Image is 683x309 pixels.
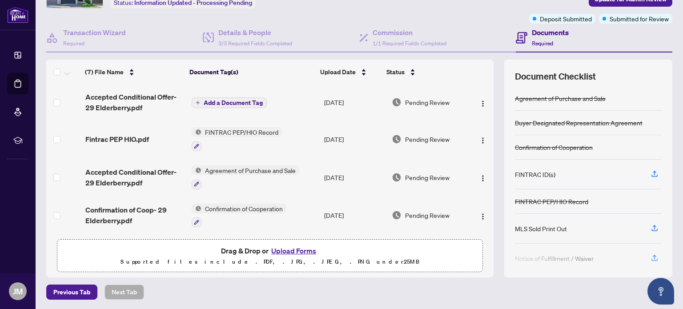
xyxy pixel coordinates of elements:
[192,204,286,228] button: Status IconConfirmation of Cooperation
[373,40,446,47] span: 1/1 Required Fields Completed
[104,285,144,300] button: Next Tab
[392,134,402,144] img: Document Status
[321,234,388,263] td: [DATE]
[321,158,388,197] td: [DATE]
[610,14,669,24] span: Submitted for Review
[63,257,477,267] p: Supported files include .PDF, .JPG, .JPEG, .PNG under 25 MB
[515,118,643,128] div: Buyer Designated Representation Agreement
[85,92,185,113] span: Accepted Conditional Offer- 29 Elderberry.pdf
[476,208,490,222] button: Logo
[317,60,383,84] th: Upload Date
[515,169,555,179] div: FINTRAC ID(s)
[386,67,405,77] span: Status
[515,142,593,152] div: Confirmation of Cooperation
[269,245,319,257] button: Upload Forms
[85,167,185,188] span: Accepted Conditional Offer- 29 Elderberry.pdf
[201,165,299,175] span: Agreement of Purchase and Sale
[85,205,185,226] span: Confirmation of Coop- 29 Elderberry.pdf
[221,245,319,257] span: Drag & Drop or
[192,127,282,151] button: Status IconFINTRAC PEP/HIO Record
[373,27,446,38] h4: Commission
[204,100,263,106] span: Add a Document Tag
[46,285,97,300] button: Previous Tab
[392,97,402,107] img: Document Status
[479,137,486,144] img: Logo
[218,27,292,38] h4: Details & People
[321,120,388,158] td: [DATE]
[405,97,450,107] span: Pending Review
[532,40,553,47] span: Required
[63,40,84,47] span: Required
[218,40,292,47] span: 3/3 Required Fields Completed
[479,213,486,220] img: Logo
[405,173,450,182] span: Pending Review
[647,278,674,305] button: Open asap
[515,93,606,103] div: Agreement of Purchase and Sale
[479,100,486,107] img: Logo
[515,70,596,83] span: Document Checklist
[192,204,201,213] img: Status Icon
[85,134,149,144] span: Fintrac PEP HIO.pdf
[192,97,267,108] button: Add a Document Tag
[321,197,388,235] td: [DATE]
[57,240,482,273] span: Drag & Drop orUpload FormsSupported files include .PDF, .JPG, .JPEG, .PNG under25MB
[192,165,201,175] img: Status Icon
[392,210,402,220] img: Document Status
[85,67,124,77] span: (7) File Name
[476,132,490,146] button: Logo
[476,95,490,109] button: Logo
[192,97,267,108] button: Add a Document Tag
[196,100,200,105] span: plus
[476,170,490,185] button: Logo
[405,210,450,220] span: Pending Review
[201,127,282,137] span: FINTRAC PEP/HIO Record
[192,127,201,137] img: Status Icon
[7,7,28,23] img: logo
[405,134,450,144] span: Pending Review
[515,224,567,233] div: MLS Sold Print Out
[13,285,23,297] span: JM
[392,173,402,182] img: Document Status
[320,67,356,77] span: Upload Date
[532,27,569,38] h4: Documents
[479,175,486,182] img: Logo
[201,204,286,213] span: Confirmation of Cooperation
[81,60,186,84] th: (7) File Name
[192,165,299,189] button: Status IconAgreement of Purchase and Sale
[383,60,464,84] th: Status
[515,197,588,206] div: FINTRAC PEP/HIO Record
[321,84,388,120] td: [DATE]
[53,285,90,299] span: Previous Tab
[63,27,126,38] h4: Transaction Wizard
[540,14,592,24] span: Deposit Submitted
[186,60,317,84] th: Document Tag(s)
